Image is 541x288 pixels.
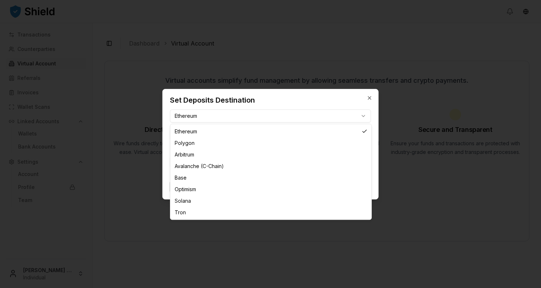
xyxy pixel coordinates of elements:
span: Base [175,174,187,181]
span: Solana [175,197,191,205]
span: Avalanche (C-Chain) [175,163,224,170]
span: Tron [175,209,186,216]
span: Optimism [175,186,196,193]
span: Polygon [175,139,195,147]
span: Ethereum [175,128,197,135]
span: Arbitrum [175,151,194,158]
